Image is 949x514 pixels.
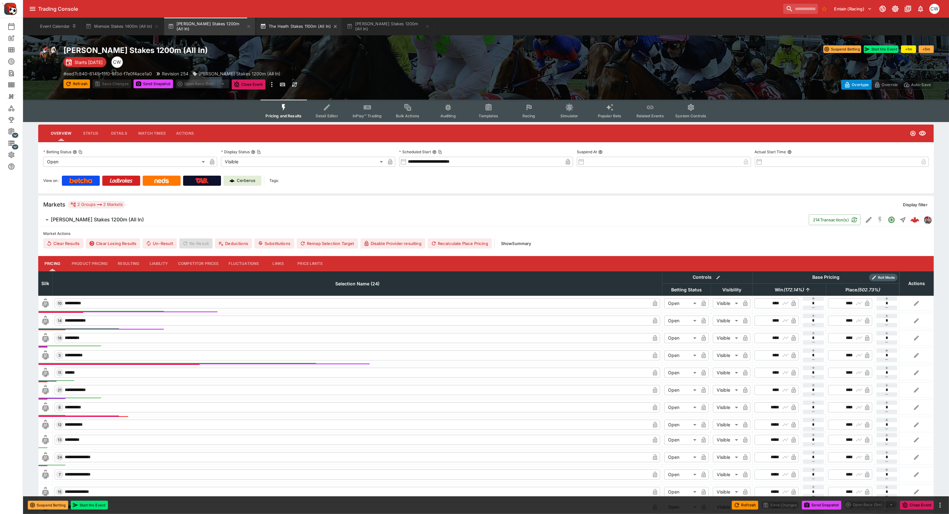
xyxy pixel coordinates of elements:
button: Scheduled StartCopy To Clipboard [432,150,437,154]
div: Help & Support [8,163,25,170]
button: [PERSON_NAME] Stakes 1200m (All In) [343,18,434,35]
img: Betcha [69,178,92,183]
p: Display Status [221,149,250,155]
p: Scheduled Start [399,149,431,155]
span: Place(502.73%) [839,286,887,294]
button: Betting StatusCopy To Clipboard [73,150,77,154]
span: 18 [57,336,63,340]
div: System Settings [8,151,25,159]
button: Product Pricing [67,256,113,271]
p: Override [882,81,898,88]
svg: Open [888,216,895,224]
div: Visible [713,316,740,326]
span: Win(172.14%) [768,286,811,294]
button: Event Calendar [36,18,81,35]
button: Bulk edit [714,273,722,282]
img: blank-silk.png [40,368,51,378]
span: Detail Editor [316,114,338,118]
p: Betting Status [43,149,71,155]
button: Open [886,214,897,225]
button: Connected to PK [877,3,888,15]
span: 12 [57,423,63,427]
span: 13 [57,438,63,442]
button: Links [264,256,292,271]
button: more [268,79,276,90]
p: Revision 254 [162,70,188,77]
button: Send Snapshot [802,501,841,510]
h6: [PERSON_NAME] Stakes 1200m (All In) [51,216,144,223]
span: 3 [57,353,62,358]
button: Recalculate Place Pricing [428,238,492,248]
img: pricekinetics [924,216,931,223]
div: Open [664,452,699,462]
div: Management [8,128,25,135]
span: 7 [57,472,62,477]
span: 11 [57,371,63,375]
button: Auto-Save [901,80,934,90]
button: Price Limits [292,256,328,271]
div: Template Search [8,81,25,89]
div: Categories [8,104,25,112]
button: [PERSON_NAME] Stakes 1200m (All In) [164,18,255,35]
span: 21 [57,388,63,392]
img: Cerberus [230,178,235,183]
input: search [783,4,818,14]
button: Deductions [215,238,252,248]
em: ( 502.73 %) [857,286,880,294]
button: open drawer [27,3,38,15]
div: Meetings [8,46,25,54]
div: Open [664,333,699,343]
button: Suspend At [598,150,603,154]
span: 15 [57,490,63,494]
img: PriceKinetics Logo [2,1,17,16]
button: Suspend Betting [28,501,68,510]
div: New Event [8,34,25,42]
span: Popular Bets [598,114,622,118]
div: 2 Groups 2 Markets [70,201,123,208]
div: 9ef7ec65-df1a-4980-92cc-6840aff4f902 [910,215,919,224]
button: Edit Detail [863,214,874,225]
button: Status [76,126,105,141]
p: Suspend At [577,149,597,155]
div: Show/hide Price Roll mode configuration. [869,274,898,281]
svg: Visible [919,130,926,137]
img: blank-silk.png [40,420,51,430]
div: Infrastructure [8,139,25,147]
span: System Controls [675,114,706,118]
div: Visible [713,435,740,445]
div: Event Calendar [8,23,25,30]
button: Copy To Clipboard [438,150,442,154]
img: blank-silk.png [40,402,51,412]
button: ShowSummary [497,238,535,248]
button: Pricing [38,256,67,271]
div: split button [176,79,229,88]
button: Override [871,80,901,90]
span: Bulk Actions [396,114,419,118]
div: Open [664,316,699,326]
button: [PERSON_NAME] Stakes 1200m (All In) [38,213,809,226]
img: blank-silk.png [40,470,51,480]
button: Un-Result [143,238,176,248]
button: Display StatusCopy To Clipboard [251,150,255,154]
div: Visible [713,298,740,308]
div: Trading Console [38,6,781,12]
button: Refresh [63,79,90,88]
p: Overtype [852,81,869,88]
span: Selection Name (24) [328,280,386,288]
em: ( 172.14 %) [783,286,804,294]
span: 10 [57,301,63,306]
img: blank-silk.png [40,316,51,326]
th: Actions [899,271,934,295]
span: Re-Result [179,238,212,248]
div: Search [8,69,25,77]
button: The Heath Stakes 1100m (All In) [256,18,342,35]
button: 214Transaction(s) [809,214,861,225]
img: Neds [154,178,169,183]
span: Auditing [440,114,456,118]
div: Open [664,487,699,497]
span: Racing [522,114,535,118]
img: blank-silk.png [40,350,51,360]
div: Tournaments [8,116,25,124]
span: Roll Mode [875,275,898,280]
